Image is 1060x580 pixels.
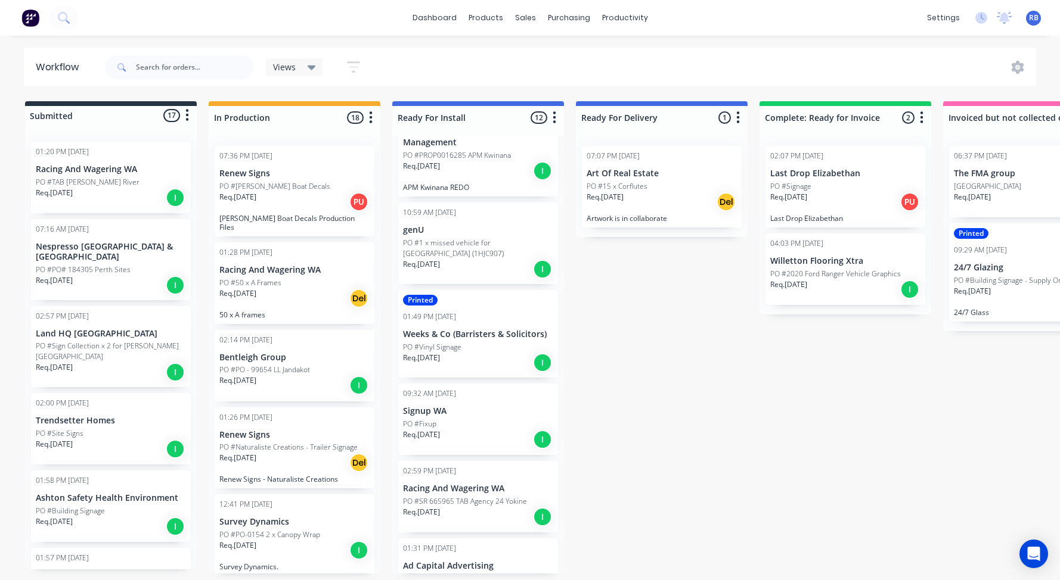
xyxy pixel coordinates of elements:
p: PO #50 x A Frames [219,277,281,288]
p: PO #[PERSON_NAME] Boat Decals [219,181,330,192]
div: Printed [954,228,988,239]
p: Land HQ [GEOGRAPHIC_DATA] [36,329,186,339]
div: 06:37 PM [DATE] [954,151,1007,161]
p: Req. [DATE] [954,192,991,202]
p: PO #Fixup [403,419,436,429]
div: 10:59 AM [DATE] [403,207,456,218]
p: Req. [DATE] [403,353,440,363]
p: [PERSON_NAME] Boat Decals Production Files [219,214,370,232]
p: APM Advanced Personnel Management [403,128,553,148]
p: 50 x A frames [219,310,370,319]
div: 02:57 PM [DATE]Land HQ [GEOGRAPHIC_DATA]PO #Sign Collection x 2 for [PERSON_NAME][GEOGRAPHIC_DATA... [31,306,191,388]
div: 07:07 PM [DATE] [587,151,640,161]
div: PU [900,192,919,211]
div: 01:49 PM [DATE] [403,311,456,322]
div: I [166,276,185,295]
div: sales [509,9,542,27]
p: PO #SR 665965 TAB Agency 24 Yokine [403,496,527,507]
p: Ashton Safety Health Environment [36,493,186,503]
div: 07:16 AM [DATE] [36,224,89,235]
div: 07:36 PM [DATE] [219,151,272,161]
p: Willetton Flooring Xtra [770,256,920,266]
div: 01:26 PM [DATE] [219,412,272,423]
p: Req. [DATE] [219,453,256,463]
p: PO #Vinyl Signage [403,342,461,353]
p: Req. [DATE] [219,288,256,299]
div: 02:14 PM [DATE]Bentleigh GroupPO #PO - 99654 LL JandakotReq.[DATE]I [215,330,374,401]
p: Req. [DATE] [403,259,440,270]
div: I [166,439,185,459]
p: PO #Sign Collection x 2 for [PERSON_NAME][GEOGRAPHIC_DATA] [36,341,186,362]
div: 01:28 PM [DATE]Racing And Wagering WAPO #50 x A FramesReq.[DATE]Del50 x A frames [215,242,374,324]
div: I [166,188,185,207]
div: 02:57 PM [DATE] [36,311,89,322]
p: Racing And Wagering WA [219,265,370,275]
div: 09:32 AM [DATE] [403,388,456,399]
a: dashboard [407,9,463,27]
div: I [900,280,919,299]
div: 07:07 PM [DATE]Art Of Real EstatePO #15 x CorflutesReq.[DATE]DelArtwork is in collaborate [582,146,742,227]
p: PO #15 x Corflutes [587,181,647,192]
div: 12:41 PM [DATE] [219,499,272,510]
p: PO #PO# 184305 Perth Sites [36,264,131,275]
p: [GEOGRAPHIC_DATA] [954,181,1021,192]
p: PO #Signage [770,181,811,192]
p: Racing And Wagering WA [36,164,186,174]
p: Survey Dynamics [219,517,370,527]
p: PO #Naturaliste Creations - Trailer Signage [219,442,358,453]
p: Renew Signs [219,430,370,440]
p: Weeks & Co (Barristers & Solicitors) [403,329,553,339]
div: 02:59 PM [DATE]Racing And Wagering WAPO #SR 665965 TAB Agency 24 YokineReq.[DATE]I [398,461,558,532]
div: 04:03 PM [DATE] [770,238,823,249]
p: Req. [DATE] [403,161,440,171]
p: Req. [DATE] [770,279,807,290]
div: 07:36 PM [DATE]Renew SignsPO #[PERSON_NAME] Boat DecalsReq.[DATE]PU[PERSON_NAME] Boat Decals Prod... [215,146,374,236]
div: I [166,363,185,382]
div: 04:03 PM [DATE]Willetton Flooring XtraPO #2020 Ford Ranger Vehicle GraphicsReq.[DATE]I [765,233,925,305]
p: Signup WA [403,406,553,416]
div: I [533,507,552,526]
p: Art Of Real Estate [587,169,737,179]
p: PO #1 x missed vehicle for [GEOGRAPHIC_DATA] (1HJC907) [403,238,553,259]
p: Req. [DATE] [36,275,73,286]
p: Req. [DATE] [219,192,256,202]
p: Last Drop Elizabethan [770,169,920,179]
div: Del [349,289,368,308]
p: Renew Signs [219,169,370,179]
p: Req. [DATE] [770,192,807,202]
div: 01:57 PM [DATE] [36,553,89,563]
p: PO #Building Signage [36,506,105,516]
div: 02:59 PM [DATE] [403,466,456,476]
div: 01:20 PM [DATE] [36,146,89,157]
div: 01:26 PM [DATE]Renew SignsPO #Naturaliste Creations - Trailer SignageReq.[DATE]DelRenew Signs - N... [215,407,374,489]
img: Factory [21,9,39,27]
p: Req. [DATE] [954,286,991,297]
div: 09:32 AM [DATE]Signup WAPO #FixupReq.[DATE]I [398,383,558,455]
div: 02:14 PM [DATE] [219,335,272,345]
p: Trendsetter Homes [36,416,186,426]
div: 02:07 PM [DATE]Last Drop ElizabethanPO #SignageReq.[DATE]PULast Drop Elizabethan [765,146,925,227]
div: 02:00 PM [DATE]Trendsetter HomesPO #Site SignsReq.[DATE]I [31,393,191,464]
div: 09:29 AM [DATE] [954,245,1007,255]
div: Del [349,453,368,472]
div: 12:41 PM [DATE]Survey DynamicsPO #PO-0154 2 x Canopy WrapReq.[DATE]ISurvey Dynamics. [215,494,374,576]
p: Req. [DATE] [36,516,73,527]
p: Artwork is in collaborate [587,214,737,223]
input: Search for orders... [136,55,254,79]
div: Del [717,192,736,211]
p: Renew Signs - Naturaliste Creations [219,475,370,484]
div: 07:16 AM [DATE]Nespresso [GEOGRAPHIC_DATA] & [GEOGRAPHIC_DATA]PO #PO# 184305 Perth SitesReq.[DATE]I [31,219,191,300]
span: RB [1029,13,1039,23]
span: Views [273,61,296,73]
div: 10:59 AM [DATE]genUPO #1 x missed vehicle for [GEOGRAPHIC_DATA] (1HJC907)Req.[DATE]I [398,202,558,284]
p: Req. [DATE] [219,540,256,551]
div: products [463,9,509,27]
p: PO #PO - 99654 LL Jandakot [219,364,310,375]
p: Req. [DATE] [36,439,73,450]
p: Req. [DATE] [403,429,440,440]
div: I [166,517,185,536]
p: Req. [DATE] [219,375,256,386]
div: 02:00 PM [DATE] [36,398,89,409]
div: Workflow [36,60,85,74]
div: 02:07 PM [DATE] [770,151,823,161]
